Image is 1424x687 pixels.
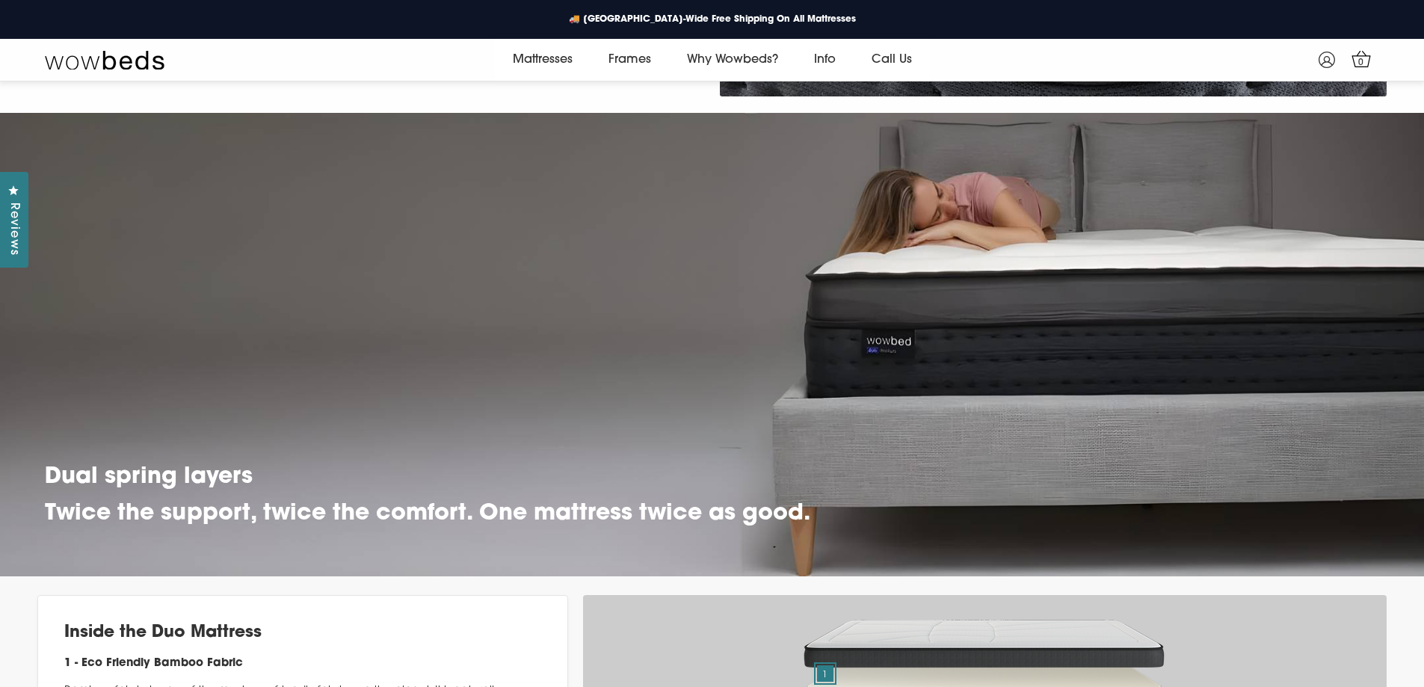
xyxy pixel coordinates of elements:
a: Info [796,39,854,81]
a: 0 [1348,46,1374,72]
img: Wow Beds Logo [45,49,164,70]
h2: Dual spring layers [45,462,810,493]
a: Frames [591,39,669,81]
span: 1 [817,665,833,682]
h2: Twice the support, twice the comfort. One mattress twice as good. [45,499,810,529]
img: layer1.png [798,610,1172,678]
a: 🚚 [GEOGRAPHIC_DATA]-Wide Free Shipping On All Mattresses [557,10,868,29]
span: 0 [1354,55,1369,70]
span: Reviews [4,203,23,256]
a: Mattresses [495,39,591,81]
a: Call Us [854,39,930,81]
a: Why Wowbeds? [669,39,796,81]
h2: Inside the Duo Mattress [64,622,515,644]
h4: 1 - Eco Friendly Bamboo Fabric [64,656,515,673]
